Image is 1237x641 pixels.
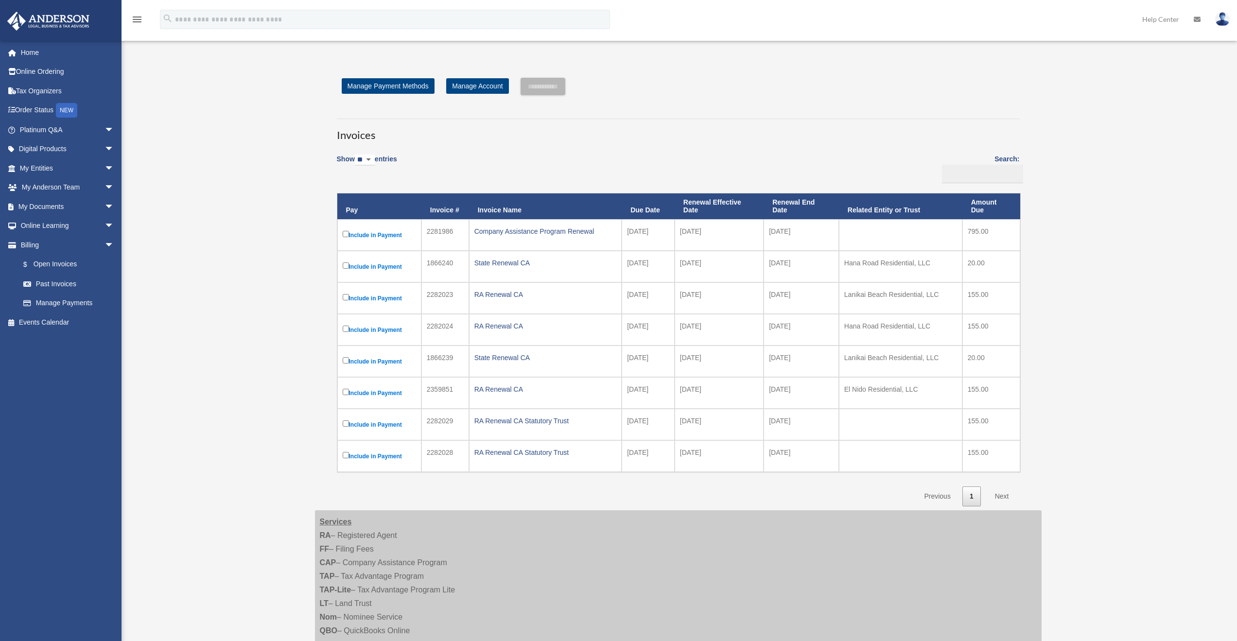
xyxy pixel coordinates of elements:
[764,251,839,282] td: [DATE]
[320,586,351,594] strong: TAP-Lite
[7,158,129,178] a: My Entitiesarrow_drop_down
[622,377,675,409] td: [DATE]
[622,440,675,472] td: [DATE]
[962,282,1020,314] td: 155.00
[764,193,839,220] th: Renewal End Date: activate to sort column ascending
[14,274,124,294] a: Past Invoices
[839,251,962,282] td: Hana Road Residential, LLC
[839,346,962,377] td: Lanikai Beach Residential, LLC
[7,139,129,159] a: Digital Productsarrow_drop_down
[7,120,129,139] a: Platinum Q&Aarrow_drop_down
[622,314,675,346] td: [DATE]
[105,120,124,140] span: arrow_drop_down
[105,197,124,217] span: arrow_drop_down
[7,197,129,216] a: My Documentsarrow_drop_down
[421,314,469,346] td: 2282024
[337,153,397,175] label: Show entries
[962,440,1020,472] td: 155.00
[474,446,616,459] div: RA Renewal CA Statutory Trust
[320,599,329,607] strong: LT
[343,450,416,462] label: Include in Payment
[7,81,129,101] a: Tax Organizers
[320,531,331,539] strong: RA
[7,101,129,121] a: Order StatusNEW
[474,225,616,238] div: Company Assistance Program Renewal
[675,219,764,251] td: [DATE]
[421,282,469,314] td: 2282023
[839,282,962,314] td: Lanikai Beach Residential, LLC
[7,62,129,82] a: Online Ordering
[343,260,416,273] label: Include in Payment
[56,103,77,118] div: NEW
[343,326,349,332] input: Include in Payment
[105,158,124,178] span: arrow_drop_down
[320,545,330,553] strong: FF
[917,486,958,506] a: Previous
[839,377,962,409] td: El Nido Residential, LLC
[622,251,675,282] td: [DATE]
[337,119,1020,143] h3: Invoices
[764,314,839,346] td: [DATE]
[343,262,349,269] input: Include in Payment
[343,452,349,458] input: Include in Payment
[675,251,764,282] td: [DATE]
[343,357,349,364] input: Include in Payment
[343,355,416,367] label: Include in Payment
[962,377,1020,409] td: 155.00
[162,13,173,24] i: search
[343,229,416,241] label: Include in Payment
[622,346,675,377] td: [DATE]
[446,78,508,94] a: Manage Account
[421,193,469,220] th: Invoice #: activate to sort column ascending
[105,139,124,159] span: arrow_drop_down
[675,440,764,472] td: [DATE]
[942,165,1023,183] input: Search:
[764,377,839,409] td: [DATE]
[474,414,616,428] div: RA Renewal CA Statutory Trust
[764,346,839,377] td: [DATE]
[343,324,416,336] label: Include in Payment
[320,626,337,635] strong: QBO
[474,288,616,301] div: RA Renewal CA
[962,409,1020,440] td: 155.00
[675,346,764,377] td: [DATE]
[421,440,469,472] td: 2282028
[29,259,34,271] span: $
[939,153,1020,183] label: Search:
[320,572,335,580] strong: TAP
[14,255,119,275] a: $Open Invoices
[988,486,1016,506] a: Next
[343,387,416,399] label: Include in Payment
[764,282,839,314] td: [DATE]
[622,193,675,220] th: Due Date: activate to sort column ascending
[320,558,336,567] strong: CAP
[7,235,124,255] a: Billingarrow_drop_down
[421,377,469,409] td: 2359851
[675,377,764,409] td: [DATE]
[343,294,349,300] input: Include in Payment
[343,292,416,304] label: Include in Payment
[355,155,375,166] select: Showentries
[131,17,143,25] a: menu
[342,78,435,94] a: Manage Payment Methods
[675,314,764,346] td: [DATE]
[343,389,349,395] input: Include in Payment
[764,219,839,251] td: [DATE]
[105,178,124,198] span: arrow_drop_down
[675,409,764,440] td: [DATE]
[343,418,416,431] label: Include in Payment
[474,256,616,270] div: State Renewal CA
[622,282,675,314] td: [DATE]
[622,409,675,440] td: [DATE]
[962,314,1020,346] td: 155.00
[962,219,1020,251] td: 795.00
[675,282,764,314] td: [DATE]
[343,420,349,427] input: Include in Payment
[469,193,622,220] th: Invoice Name: activate to sort column ascending
[343,231,349,237] input: Include in Payment
[131,14,143,25] i: menu
[4,12,92,31] img: Anderson Advisors Platinum Portal
[962,346,1020,377] td: 20.00
[14,294,124,313] a: Manage Payments
[622,219,675,251] td: [DATE]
